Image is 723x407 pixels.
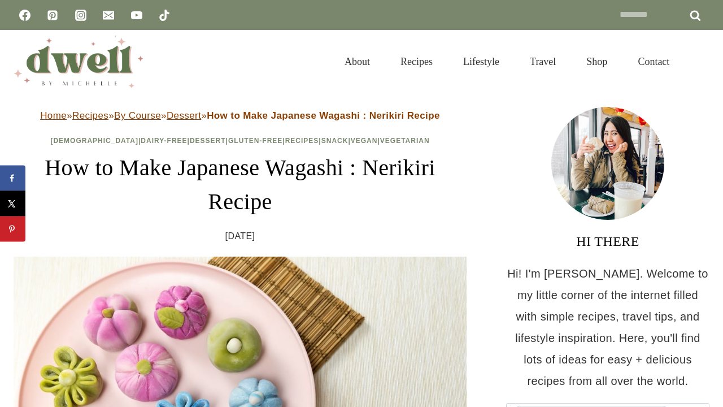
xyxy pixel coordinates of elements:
[14,4,36,27] a: Facebook
[329,42,385,81] a: About
[41,4,64,27] a: Pinterest
[506,263,709,392] p: Hi! I'm [PERSON_NAME]. Welcome to my little corner of the internet filled with simple recipes, tr...
[225,228,255,245] time: [DATE]
[448,42,515,81] a: Lifestyle
[515,42,571,81] a: Travel
[40,110,67,121] a: Home
[50,137,138,145] a: [DEMOGRAPHIC_DATA]
[50,137,429,145] span: | | | | | | |
[385,42,448,81] a: Recipes
[141,137,187,145] a: Dairy-Free
[167,110,201,121] a: Dessert
[97,4,120,27] a: Email
[153,4,176,27] a: TikTok
[285,137,319,145] a: Recipes
[506,231,709,252] h3: HI THERE
[622,42,685,81] a: Contact
[40,110,440,121] span: » » » »
[190,137,226,145] a: Dessert
[72,110,108,121] a: Recipes
[228,137,282,145] a: Gluten-Free
[69,4,92,27] a: Instagram
[690,52,709,71] button: View Search Form
[321,137,349,145] a: Snack
[329,42,685,81] nav: Primary Navigation
[14,36,143,88] img: DWELL by michelle
[14,151,467,219] h1: How to Make Japanese Wagashi : Nerikiri Recipe
[380,137,430,145] a: Vegetarian
[114,110,161,121] a: By Course
[125,4,148,27] a: YouTube
[351,137,378,145] a: Vegan
[207,110,440,121] strong: How to Make Japanese Wagashi : Nerikiri Recipe
[571,42,622,81] a: Shop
